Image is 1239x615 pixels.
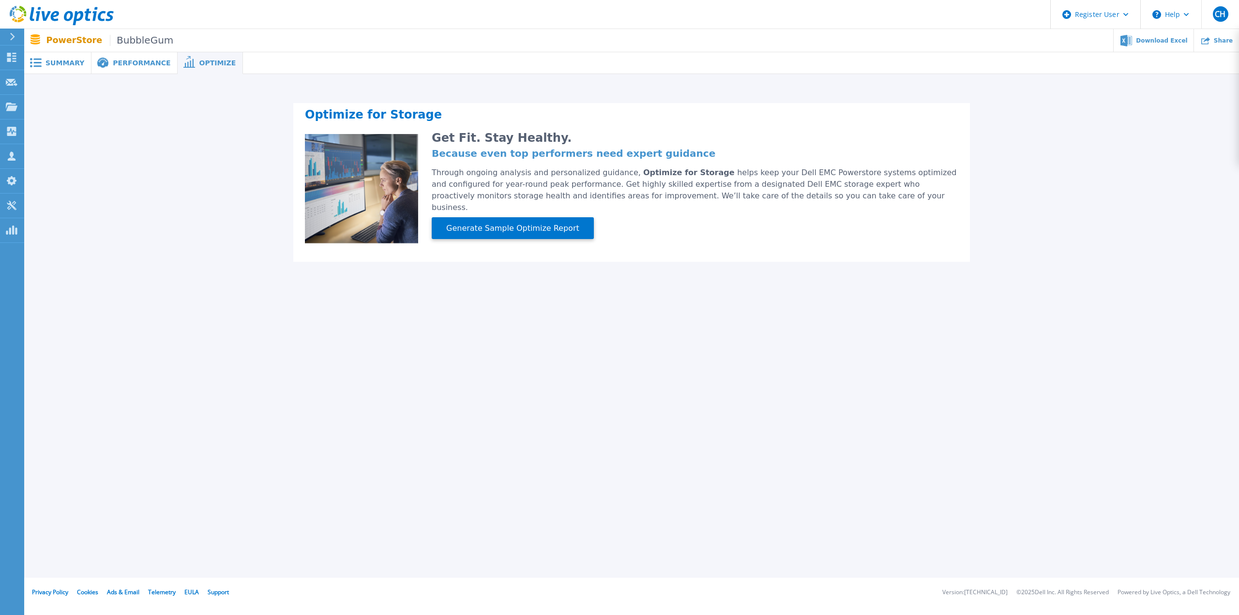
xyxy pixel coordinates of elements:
li: Powered by Live Optics, a Dell Technology [1118,589,1230,596]
span: Optimize for Storage [643,168,737,177]
span: Summary [45,60,84,66]
h2: Get Fit. Stay Healthy. [432,134,958,142]
a: Privacy Policy [32,588,68,596]
h2: Optimize for Storage [305,111,958,122]
button: Generate Sample Optimize Report [432,217,594,239]
a: Telemetry [148,588,176,596]
span: Share [1214,38,1233,44]
span: Optimize [199,60,236,66]
a: EULA [184,588,199,596]
span: CH [1215,10,1225,18]
span: BubbleGum [110,35,173,46]
a: Ads & Email [107,588,139,596]
span: Generate Sample Optimize Report [442,223,583,234]
p: PowerStore [46,35,174,46]
h4: Because even top performers need expert guidance [432,150,958,157]
a: Support [208,588,229,596]
span: Download Excel [1136,38,1187,44]
a: Cookies [77,588,98,596]
span: Performance [113,60,170,66]
li: © 2025 Dell Inc. All Rights Reserved [1016,589,1109,596]
div: Through ongoing analysis and personalized guidance, helps keep your Dell EMC Powerstore systems o... [432,167,958,213]
img: Optimize Promo [305,134,418,244]
li: Version: [TECHNICAL_ID] [942,589,1008,596]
